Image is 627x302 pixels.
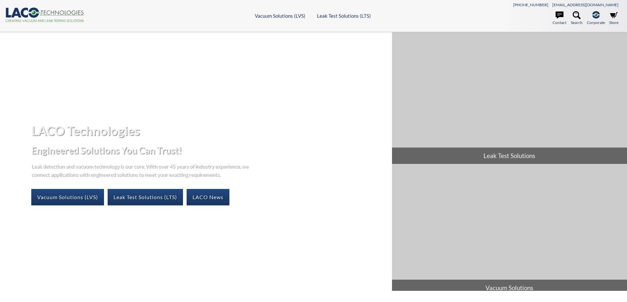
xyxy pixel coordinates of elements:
[513,2,548,7] a: [PHONE_NUMBER]
[609,11,618,26] a: Store
[31,162,252,178] p: Leak detection and vacuum technology is our core. With over 45 years of industry experience, we c...
[255,13,305,19] a: Vacuum Solutions (LVS)
[587,19,605,26] span: Corporate
[317,13,371,19] a: Leak Test Solutions (LTS)
[571,11,583,26] a: Search
[392,148,627,164] span: Leak Test Solutions
[553,11,566,26] a: Contact
[392,32,627,164] a: Leak Test Solutions
[31,123,386,139] h1: LACO Technologies
[552,2,618,7] a: [EMAIL_ADDRESS][DOMAIN_NAME]
[31,144,386,156] h2: Engineered Solutions You Can Trust!
[31,189,104,205] a: Vacuum Solutions (LVS)
[187,189,229,205] a: LACO News
[392,164,627,296] a: Vacuum Solutions
[392,280,627,296] span: Vacuum Solutions
[108,189,183,205] a: Leak Test Solutions (LTS)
